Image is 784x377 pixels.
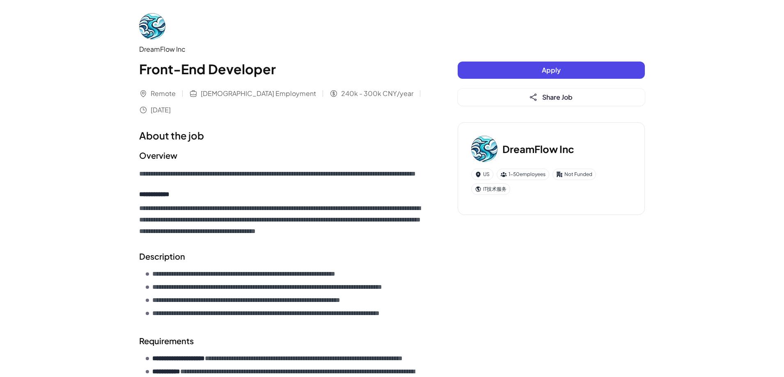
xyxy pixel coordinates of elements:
span: 240k - 300k CNY/year [341,89,413,98]
span: Share Job [542,93,573,101]
span: [DEMOGRAPHIC_DATA] Employment [201,89,316,98]
h1: About the job [139,128,425,143]
h3: DreamFlow Inc [502,142,574,156]
button: Share Job [458,89,645,106]
div: 1-50 employees [497,169,549,180]
img: Dr [471,136,497,162]
img: Dr [139,13,165,39]
button: Apply [458,62,645,79]
h2: Description [139,250,425,263]
div: IT技术服务 [471,183,510,195]
h1: Front-End Developer [139,59,425,79]
span: [DATE] [151,105,171,115]
div: Not Funded [552,169,596,180]
span: Apply [542,66,561,74]
span: Remote [151,89,176,98]
h2: Overview [139,149,425,162]
div: US [471,169,493,180]
div: DreamFlow Inc [139,44,425,54]
h2: Requirements [139,335,425,347]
